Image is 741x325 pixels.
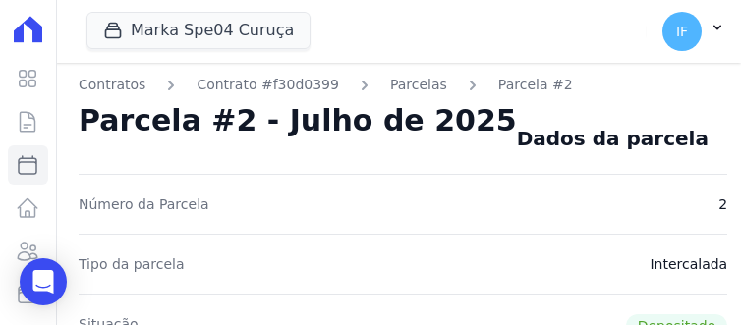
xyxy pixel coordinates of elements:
a: Parcela #2 [498,75,573,95]
a: Parcelas [390,75,447,95]
button: IF [647,4,741,59]
dd: Intercalada [650,254,727,274]
button: Marka Spe04 Curuça [86,12,311,49]
dt: Tipo da parcela [79,254,185,274]
nav: Breadcrumb [79,75,727,95]
div: Dados da parcela [517,127,709,150]
h2: Parcela #2 - Julho de 2025 [79,103,517,138]
a: Contratos [79,75,145,95]
a: Contrato #f30d0399 [197,75,339,95]
dd: 2 [718,194,727,214]
span: IF [676,25,688,38]
div: Open Intercom Messenger [20,258,67,305]
dt: Número da Parcela [79,194,209,214]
